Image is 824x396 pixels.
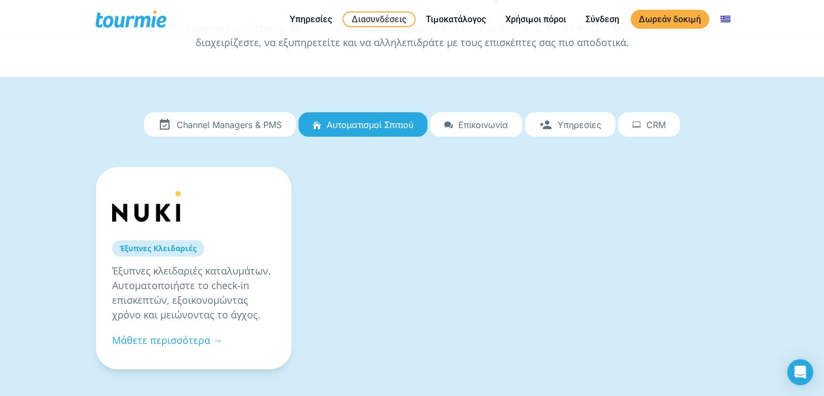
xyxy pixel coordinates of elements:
a: Υπηρεσίες [525,112,615,137]
a: Χρήσιμοι πόροι [497,12,574,26]
span: Υπηρεσίες [557,120,601,130]
a: CRM [618,112,680,137]
span: Η Tourmie συνδέεται με το λογισμικό του ξενοδοχείου ή του καταλύματός σας, για να σας βοηθάει να ... [176,21,648,49]
p: Έξυπνες κλειδαριές καταλυμάτων. Αυτοματοποιήστε το check-in επισκεπτών, εξοικονομώντας χρόνο και ... [112,264,275,322]
a: Channel Managers & PMS [144,112,296,137]
span: Channel Managers & PMS [177,120,282,130]
div: Open Intercom Messenger [787,359,813,385]
a: Τιμοκατάλογος [418,12,494,26]
a: Έξυπνες Κλειδαριές [112,240,204,257]
span: Αυτοματισμοί Σπιτιού [327,120,413,130]
a: Υπηρεσίες [282,12,340,26]
span: Επικοινωνία [458,120,508,130]
span: CRM [646,120,666,130]
a: Αυτοματισμοί Σπιτιού [299,112,427,137]
a: Σύνδεση [578,12,627,26]
a: Δωρεάν δοκιμή [631,10,709,29]
a: Επικοινωνία [430,112,522,137]
a: Μάθετε περισσότερα → [112,334,223,347]
a: Διασυνδέσεις [342,11,416,27]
